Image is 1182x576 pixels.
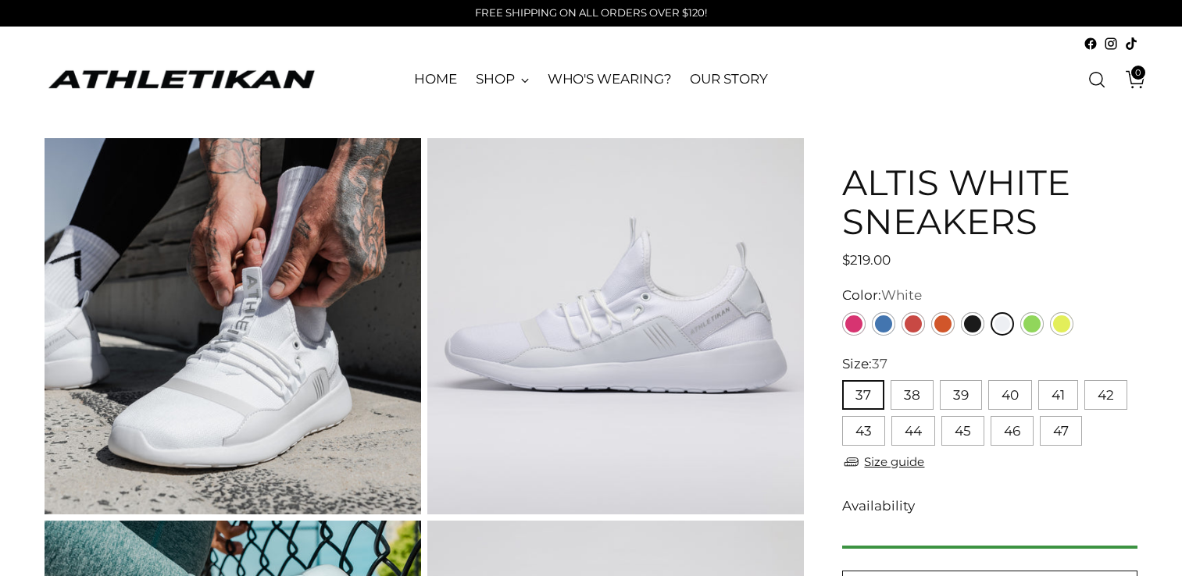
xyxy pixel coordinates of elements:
[842,496,915,517] span: Availability
[991,416,1034,446] button: 46
[872,356,887,372] span: 37
[881,287,922,303] span: White
[872,312,895,336] a: Blue
[1081,64,1112,95] a: Open search modal
[548,62,672,97] a: WHO'S WEARING?
[931,312,955,336] a: Orange
[690,62,767,97] a: OUR STORY
[842,286,922,306] label: Color:
[941,416,984,446] button: 45
[1050,312,1073,336] a: Yellow
[475,5,707,21] p: FREE SHIPPING ON ALL ORDERS OVER $120!
[1084,380,1127,410] button: 42
[45,67,318,91] a: ATHLETIKAN
[45,138,421,514] img: tattooed guy putting on his white casual sneakers
[842,163,1137,240] h1: ALTIS White Sneakers
[842,312,866,336] a: Pink
[891,416,935,446] button: 44
[476,62,529,97] a: SHOP
[902,312,925,336] a: Red
[842,416,885,446] button: 43
[842,252,891,268] span: $219.00
[940,380,982,410] button: 39
[842,452,924,471] a: Size guide
[427,138,804,514] img: All white sneakers clear product shot from side
[891,380,934,410] button: 38
[1131,66,1145,80] span: 0
[842,380,884,410] button: 37
[961,312,984,336] a: Black
[1020,312,1044,336] a: Green
[414,62,457,97] a: HOME
[1040,416,1082,446] button: 47
[1038,380,1078,410] button: 41
[991,312,1014,336] a: White
[988,380,1032,410] button: 40
[1114,64,1145,95] a: Open cart modal
[842,354,887,375] label: Size:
